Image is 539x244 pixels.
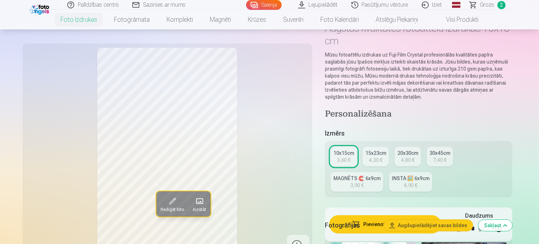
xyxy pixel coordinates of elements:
div: INSTA 🖼️ 6x9cm [392,175,430,182]
div: 4,80 € [401,157,414,164]
a: Magnēti [201,10,239,29]
button: Sakļaut [478,220,512,231]
div: MAGNĒTS 🧲 6x9cm [333,175,381,182]
h5: Fotogrāfijas [325,220,378,230]
a: MAGNĒTS 🧲 6x9cm3,90 € [331,172,383,192]
div: 15x23cm [365,150,386,157]
h1: Augstas kvalitātes fotoattēlu izdrukas 10x15 cm [325,22,513,47]
div: 10x15cm [333,150,354,157]
button: Augšupielādējiet savas bildes [384,220,473,231]
span: Grozs [480,1,495,9]
button: Aizstāt [188,191,210,217]
a: 30x45cm7,40 € [427,147,453,166]
img: /fa1 [30,3,51,15]
p: Mūsu fotoattēlu izdrukas uz Fuji Film Crystal profesionālās kvalitātes papīra saglabās jūsu īpašo... [325,51,513,100]
a: Visi produkti [426,10,487,29]
h4: Personalizēšana [325,109,513,120]
span: 2 [497,1,506,9]
a: Foto izdrukas [52,10,106,29]
div: 4,30 € [369,157,382,164]
a: 20x30cm4,80 € [395,147,421,166]
span: Rediģēt foto [160,207,184,212]
div: 4,90 € [404,182,417,189]
a: Suvenīri [275,10,312,29]
div: 3,60 € [337,157,350,164]
a: Atslēgu piekariņi [367,10,426,29]
a: Komplekti [158,10,201,29]
div: 20x30cm [397,150,418,157]
a: Krūzes [239,10,275,29]
div: 7,40 € [433,157,446,164]
h5: Izmērs [325,128,513,138]
a: INSTA 🖼️ 6x9cm4,90 € [389,172,432,192]
a: Fotogrāmata [106,10,158,29]
div: 30x45cm [430,150,450,157]
h5: Daudzums [465,212,493,220]
div: 3,90 € [350,182,364,189]
a: 10x15cm3,60 € [331,147,357,166]
a: Foto kalendāri [312,10,367,29]
span: Aizstāt [192,207,206,212]
button: Rediģēt foto [156,191,188,217]
a: 15x23cm4,30 € [363,147,389,166]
